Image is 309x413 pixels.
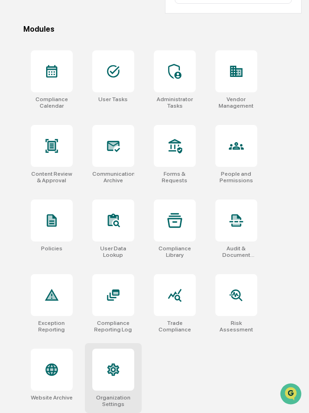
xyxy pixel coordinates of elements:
button: Start new chat [158,74,170,85]
div: Audit & Document Logs [215,245,257,258]
a: 🗄️Attestations [64,114,119,131]
img: 1746055101610-c473b297-6a78-478c-a979-82029cc54cd1 [9,71,26,88]
div: Compliance Reporting Log [92,320,134,333]
div: Administrator Tasks [154,96,196,109]
div: Organization Settings [92,394,134,407]
div: People and Permissions [215,171,257,184]
div: 🗄️ [68,118,75,126]
div: 🖐️ [9,118,17,126]
a: Powered byPylon [66,158,113,165]
div: Modules [23,25,302,34]
span: Attestations [77,117,116,127]
div: 🔎 [9,136,17,144]
div: We're available if you need us! [32,81,118,88]
a: 🖐️Preclearance [6,114,64,131]
iframe: Open customer support [279,382,304,407]
span: Pylon [93,158,113,165]
p: How can we help? [9,20,170,34]
div: Risk Assessment [215,320,257,333]
div: Compliance Calendar [31,96,73,109]
div: Exception Reporting [31,320,73,333]
div: Vendor Management [215,96,257,109]
a: 🔎Data Lookup [6,131,62,148]
div: User Data Lookup [92,245,134,258]
div: Compliance Library [154,245,196,258]
span: Preclearance [19,117,60,127]
span: Data Lookup [19,135,59,145]
div: Trade Compliance [154,320,196,333]
div: Start new chat [32,71,153,81]
div: Content Review & Approval [31,171,73,184]
div: User Tasks [98,96,128,103]
div: Policies [41,245,62,252]
div: Communications Archive [92,171,134,184]
div: Website Archive [31,394,73,401]
div: Forms & Requests [154,171,196,184]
